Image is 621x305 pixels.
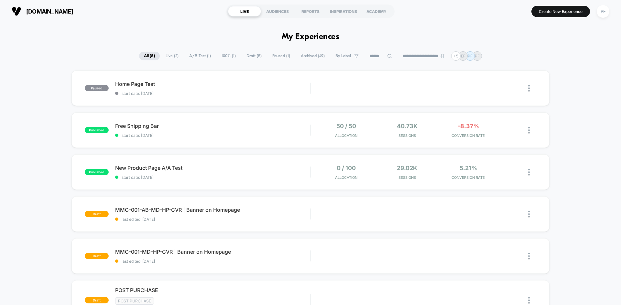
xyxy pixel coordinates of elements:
span: draft [85,211,109,217]
img: close [528,127,530,134]
span: Paused ( 1 ) [267,52,295,60]
img: close [528,211,530,218]
span: MMG-001-MD-HP-CVR | Banner on Homepage [115,249,310,255]
span: Live ( 2 ) [161,52,183,60]
span: start date: [DATE] [115,91,310,96]
span: 50 / 50 [336,123,356,129]
span: All ( 8 ) [139,52,160,60]
span: A/B Test ( 1 ) [184,52,216,60]
span: last edited: [DATE] [115,259,310,264]
span: last edited: [DATE] [115,217,310,222]
span: Sessions [378,175,436,180]
img: close [528,297,530,304]
span: [DOMAIN_NAME] [26,8,73,15]
img: close [528,253,530,259]
span: MMG-001-AB-MD-HP-CVR | Banner on Homepage [115,207,310,213]
span: POST PURCHASE [115,287,310,293]
span: published [85,169,109,175]
img: close [528,85,530,92]
button: [DOMAIN_NAME] [10,6,75,16]
span: CONVERSION RATE [439,133,497,138]
div: REPORTS [294,6,327,16]
button: PF [595,5,611,18]
span: New Product Page A/A Test [115,165,310,171]
div: LIVE [228,6,261,16]
span: Post Purchase [115,297,154,305]
span: start date: [DATE] [115,133,310,138]
p: PF [475,54,480,58]
span: 0 / 100 [337,165,356,171]
span: draft [85,253,109,259]
h1: My Experiences [282,32,340,42]
span: 29.02k [397,165,417,171]
p: EF [461,54,465,58]
span: draft [85,297,109,303]
span: start date: [DATE] [115,175,310,180]
button: Create New Experience [531,6,590,17]
div: AUDIENCES [261,6,294,16]
span: published [85,127,109,133]
img: close [528,169,530,176]
img: end [441,54,444,58]
span: Draft ( 5 ) [242,52,267,60]
span: paused [85,85,109,91]
span: 100% ( 1 ) [217,52,241,60]
img: Visually logo [12,6,21,16]
span: 40.73k [397,123,418,129]
div: INSPIRATIONS [327,6,360,16]
span: Allocation [335,175,357,180]
span: Sessions [378,133,436,138]
span: By Label [335,54,351,58]
div: PF [597,5,609,18]
span: Home Page Test [115,81,310,87]
div: ACADEMY [360,6,393,16]
span: 5.21% [460,165,477,171]
span: Free Shipping Bar [115,123,310,129]
div: + 5 [451,51,461,61]
span: Archived ( 49 ) [296,52,330,60]
span: Allocation [335,133,357,138]
p: PF [468,54,473,58]
span: -8.37% [458,123,479,129]
span: CONVERSION RATE [439,175,497,180]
